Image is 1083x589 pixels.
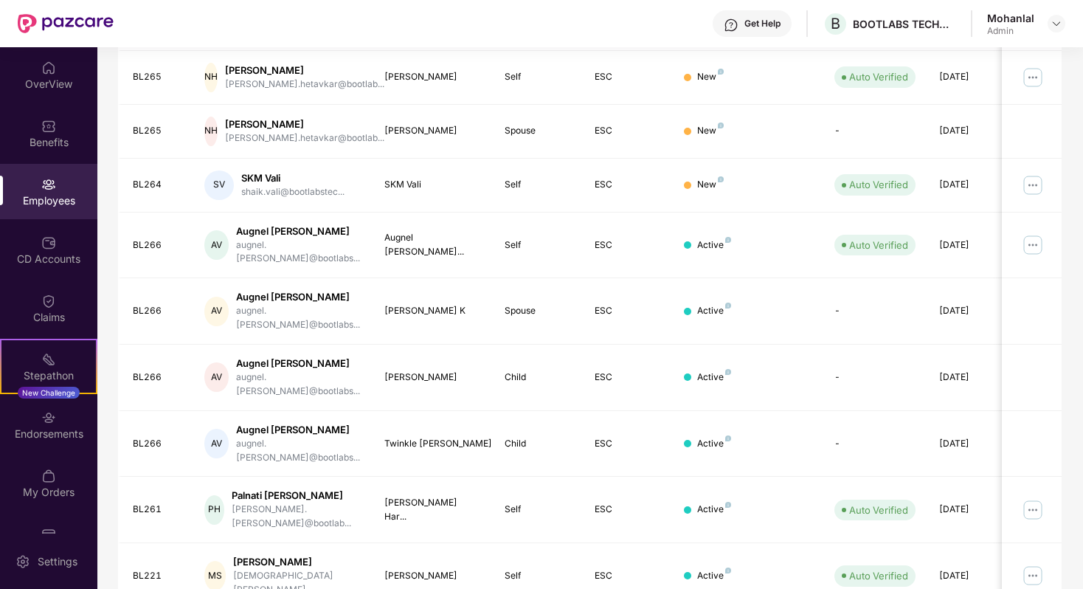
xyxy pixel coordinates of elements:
div: Augnel [PERSON_NAME] [236,224,361,238]
div: Spouse [505,124,571,138]
div: ESC [595,503,661,517]
div: AV [204,230,228,260]
div: [PERSON_NAME] [225,117,384,131]
div: [PERSON_NAME] Har... [384,496,481,524]
div: BL265 [133,124,181,138]
div: [PERSON_NAME].[PERSON_NAME]@bootlab... [232,503,361,531]
div: Active [697,569,731,583]
div: BL266 [133,304,181,318]
div: [DATE] [939,124,1006,138]
img: svg+xml;base64,PHN2ZyB4bWxucz0iaHR0cDovL3d3dy53My5vcmcvMjAwMC9zdmciIHdpZHRoPSI4IiBoZWlnaHQ9IjgiIH... [725,237,731,243]
div: [PERSON_NAME] [233,555,361,569]
div: Augnel [PERSON_NAME]... [384,231,481,259]
div: Active [697,371,731,385]
div: Active [697,304,731,318]
div: BL261 [133,503,181,517]
div: Auto Verified [849,568,908,583]
td: - [823,105,927,159]
img: New Pazcare Logo [18,14,114,33]
div: BL266 [133,238,181,252]
div: BOOTLABS TECHNOLOGIES PRIVATE LIMITED [853,17,956,31]
div: Active [697,437,731,451]
div: Spouse [505,304,571,318]
div: [DATE] [939,238,1006,252]
div: AV [204,362,228,392]
div: ESC [595,371,661,385]
div: Auto Verified [849,177,908,192]
img: svg+xml;base64,PHN2ZyB4bWxucz0iaHR0cDovL3d3dy53My5vcmcvMjAwMC9zdmciIHdpZHRoPSI4IiBoZWlnaHQ9IjgiIH... [725,502,731,508]
div: BL266 [133,437,181,451]
div: [DATE] [939,437,1006,451]
div: Get Help [744,18,781,30]
img: manageButton [1021,564,1045,588]
div: ESC [595,70,661,84]
div: [DATE] [939,503,1006,517]
img: svg+xml;base64,PHN2ZyBpZD0iRHJvcGRvd24tMzJ4MzIiIHhtbG5zPSJodHRwOi8vd3d3LnczLm9yZy8yMDAwL3N2ZyIgd2... [1051,18,1062,30]
div: New [697,124,724,138]
div: New Challenge [18,387,80,399]
div: [DATE] [939,371,1006,385]
img: svg+xml;base64,PHN2ZyBpZD0iRW1wbG95ZWVzIiB4bWxucz0iaHR0cDovL3d3dy53My5vcmcvMjAwMC9zdmciIHdpZHRoPS... [41,177,56,192]
div: New [697,70,724,84]
img: svg+xml;base64,PHN2ZyBpZD0iUGF6Y2FyZCIgeG1sbnM9Imh0dHA6Ly93d3cudzMub3JnLzIwMDAvc3ZnIiB3aWR0aD0iMj... [41,527,56,542]
img: svg+xml;base64,PHN2ZyB4bWxucz0iaHR0cDovL3d3dy53My5vcmcvMjAwMC9zdmciIHdpZHRoPSI4IiBoZWlnaHQ9IjgiIH... [725,303,731,309]
div: [PERSON_NAME] K [384,304,481,318]
div: ESC [595,238,661,252]
img: svg+xml;base64,PHN2ZyB4bWxucz0iaHR0cDovL3d3dy53My5vcmcvMjAwMC9zdmciIHdpZHRoPSI4IiBoZWlnaHQ9IjgiIH... [725,435,731,441]
img: svg+xml;base64,PHN2ZyB4bWxucz0iaHR0cDovL3d3dy53My5vcmcvMjAwMC9zdmciIHdpZHRoPSI4IiBoZWlnaHQ9IjgiIH... [718,69,724,75]
img: svg+xml;base64,PHN2ZyBpZD0iSGVscC0zMngzMiIgeG1sbnM9Imh0dHA6Ly93d3cudzMub3JnLzIwMDAvc3ZnIiB3aWR0aD... [724,18,738,32]
img: svg+xml;base64,PHN2ZyBpZD0iTXlfT3JkZXJzIiBkYXRhLW5hbWU9Ik15IE9yZGVycyIgeG1sbnM9Imh0dHA6Ly93d3cudz... [41,469,56,483]
div: AV [204,429,228,458]
div: [PERSON_NAME] [225,63,384,77]
div: ESC [595,124,661,138]
img: svg+xml;base64,PHN2ZyB4bWxucz0iaHR0cDovL3d3dy53My5vcmcvMjAwMC9zdmciIHdpZHRoPSI4IiBoZWlnaHQ9IjgiIH... [725,369,731,375]
div: [DATE] [939,70,1006,84]
span: B [831,15,840,32]
img: manageButton [1021,233,1045,257]
div: Admin [987,25,1034,37]
img: svg+xml;base64,PHN2ZyBpZD0iSG9tZSIgeG1sbnM9Imh0dHA6Ly93d3cudzMub3JnLzIwMDAvc3ZnIiB3aWR0aD0iMjAiIG... [41,61,56,75]
div: AV [204,297,228,326]
div: SV [204,170,234,200]
div: New [697,178,724,192]
div: ESC [595,178,661,192]
img: manageButton [1021,66,1045,89]
div: [DATE] [939,569,1006,583]
div: [PERSON_NAME] [384,70,481,84]
img: manageButton [1021,498,1045,522]
div: Settings [33,554,82,569]
img: svg+xml;base64,PHN2ZyBpZD0iQmVuZWZpdHMiIHhtbG5zPSJodHRwOi8vd3d3LnczLm9yZy8yMDAwL3N2ZyIgd2lkdGg9Ij... [41,119,56,134]
div: Auto Verified [849,69,908,84]
div: BL266 [133,371,181,385]
div: augnel.[PERSON_NAME]@bootlabs... [236,371,361,399]
div: Child [505,371,571,385]
div: Twinkle [PERSON_NAME] [384,437,481,451]
div: [PERSON_NAME] [384,569,481,583]
div: Active [697,238,731,252]
img: svg+xml;base64,PHN2ZyBpZD0iRW5kb3JzZW1lbnRzIiB4bWxucz0iaHR0cDovL3d3dy53My5vcmcvMjAwMC9zdmciIHdpZH... [41,410,56,425]
div: [PERSON_NAME] [384,371,481,385]
div: Auto Verified [849,238,908,252]
div: Stepathon [1,368,96,383]
div: [PERSON_NAME].hetavkar@bootlab... [225,131,384,145]
div: Child [505,437,571,451]
img: svg+xml;base64,PHN2ZyBpZD0iQ2xhaW0iIHhtbG5zPSJodHRwOi8vd3d3LnczLm9yZy8yMDAwL3N2ZyIgd2lkdGg9IjIwIi... [41,294,56,309]
div: Palnati [PERSON_NAME] [232,489,361,503]
div: Self [505,238,571,252]
img: svg+xml;base64,PHN2ZyB4bWxucz0iaHR0cDovL3d3dy53My5vcmcvMjAwMC9zdmciIHdpZHRoPSI4IiBoZWlnaHQ9IjgiIH... [725,568,731,573]
div: ESC [595,304,661,318]
div: Self [505,178,571,192]
div: BL221 [133,569,181,583]
div: augnel.[PERSON_NAME]@bootlabs... [236,437,361,465]
div: SKM Vali [241,171,345,185]
div: shaik.vali@bootlabstec... [241,185,345,199]
div: Active [697,503,731,517]
div: NH [204,63,218,92]
div: Auto Verified [849,503,908,517]
div: Self [505,70,571,84]
div: ESC [595,569,661,583]
img: svg+xml;base64,PHN2ZyB4bWxucz0iaHR0cDovL3d3dy53My5vcmcvMjAwMC9zdmciIHdpZHRoPSIyMSIgaGVpZ2h0PSIyMC... [41,352,56,367]
td: - [823,278,927,345]
div: Self [505,503,571,517]
img: svg+xml;base64,PHN2ZyB4bWxucz0iaHR0cDovL3d3dy53My5vcmcvMjAwMC9zdmciIHdpZHRoPSI4IiBoZWlnaHQ9IjgiIH... [718,176,724,182]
